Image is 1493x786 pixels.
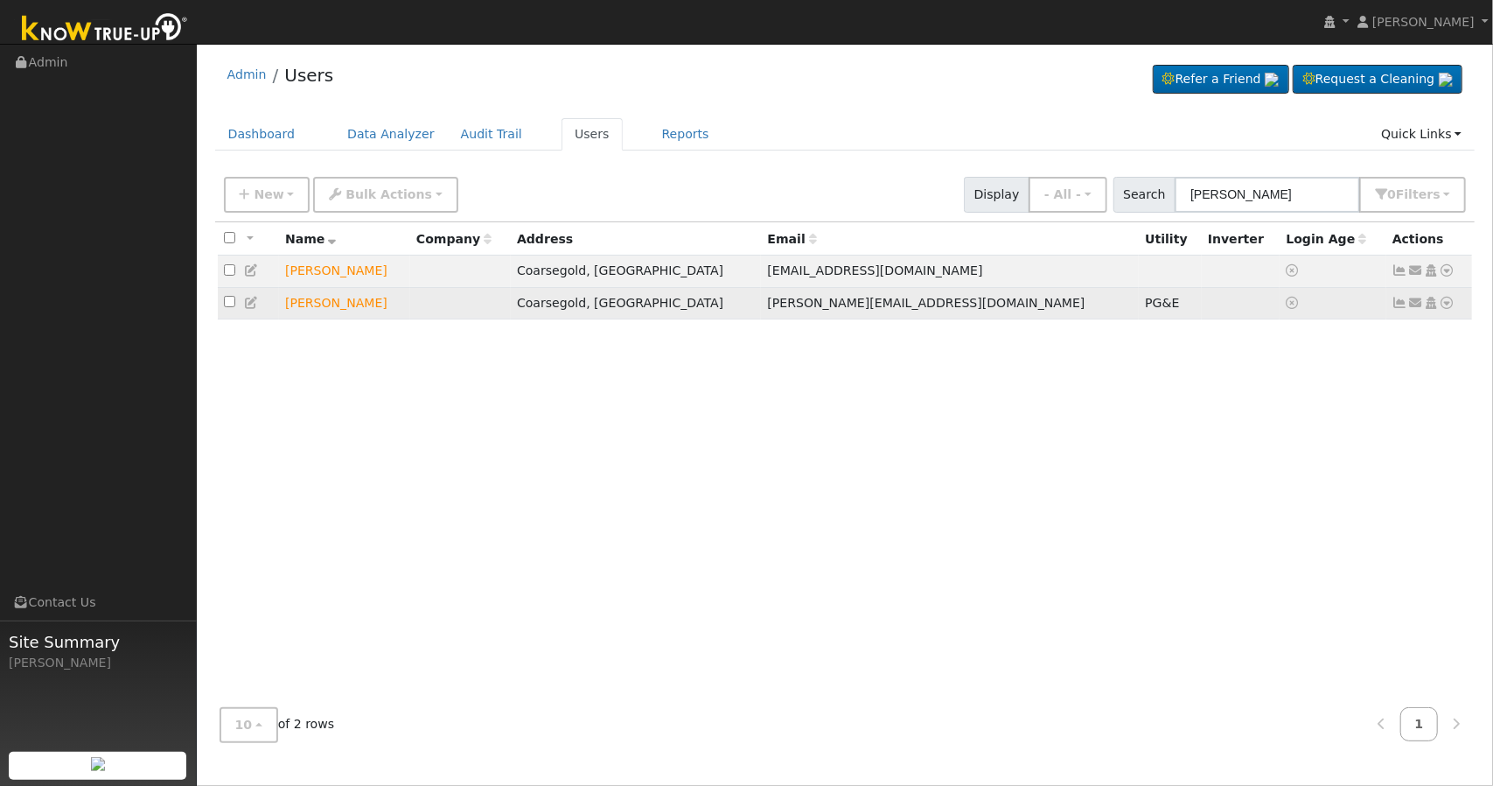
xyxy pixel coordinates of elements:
[562,118,623,151] a: Users
[1145,296,1179,310] span: PG&E
[1440,262,1455,280] a: Other actions
[1408,294,1424,312] a: d.chambers@gmail.com
[227,67,267,81] a: Admin
[1029,177,1107,213] button: - All -
[1153,65,1289,95] a: Refer a Friend
[1208,230,1273,249] div: Inverter
[279,256,410,288] td: Lead
[220,707,335,743] span: of 2 rows
[768,296,1085,310] span: [PERSON_NAME][EMAIL_ADDRESS][DOMAIN_NAME]
[1408,262,1424,280] a: dbeans98@gmail.com
[91,757,105,771] img: retrieve
[215,118,309,151] a: Dashboard
[313,177,457,213] button: Bulk Actions
[1293,65,1462,95] a: Request a Cleaning
[235,718,253,732] span: 10
[1286,232,1366,246] span: Days since last login
[1359,177,1466,213] button: 0Filters
[1439,73,1453,87] img: retrieve
[244,296,260,310] a: Edit User
[1423,263,1439,277] a: Login As
[964,177,1029,213] span: Display
[1440,294,1455,312] a: Other actions
[1113,177,1176,213] span: Search
[1286,296,1301,310] a: No login access
[244,263,260,277] a: Edit User
[1372,15,1475,29] span: [PERSON_NAME]
[13,10,197,49] img: Know True-Up
[1400,707,1439,741] a: 1
[1392,230,1466,249] div: Actions
[9,630,187,654] span: Site Summary
[1423,296,1439,310] a: Login As
[224,177,310,213] button: New
[1286,263,1301,277] a: No login access
[1396,187,1441,201] span: Filter
[768,263,983,277] span: [EMAIL_ADDRESS][DOMAIN_NAME]
[1392,296,1408,310] a: Show Graph
[345,187,432,201] span: Bulk Actions
[284,65,333,86] a: Users
[1433,187,1440,201] span: s
[279,287,410,319] td: Lead
[9,654,187,672] div: [PERSON_NAME]
[511,287,761,319] td: Coarsegold, [GEOGRAPHIC_DATA]
[511,256,761,288] td: Coarsegold, [GEOGRAPHIC_DATA]
[334,118,448,151] a: Data Analyzer
[649,118,722,151] a: Reports
[285,232,337,246] span: Name
[768,232,817,246] span: Email
[1392,263,1408,277] a: Not connected
[254,187,283,201] span: New
[1368,118,1475,151] a: Quick Links
[1265,73,1279,87] img: retrieve
[1145,230,1196,249] div: Utility
[220,707,278,743] button: 10
[1175,177,1360,213] input: Search
[448,118,535,151] a: Audit Trail
[517,230,755,249] div: Address
[416,232,492,246] span: Company name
